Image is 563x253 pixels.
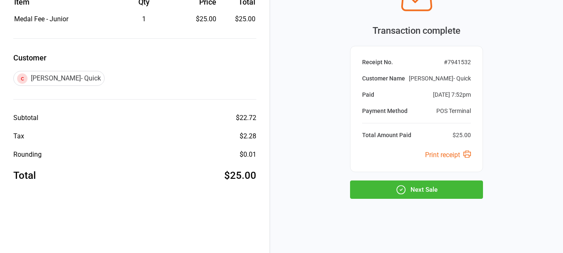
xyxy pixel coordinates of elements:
div: [PERSON_NAME]- Quick [13,71,105,86]
span: Medal Fee - Junior [14,15,68,23]
div: 1 [111,14,177,24]
div: POS Terminal [436,107,471,115]
div: Subtotal [13,113,38,123]
div: $0.01 [240,150,256,160]
div: $25.00 [178,14,216,24]
div: Transaction complete [350,24,483,38]
div: $25.00 [224,168,256,183]
div: # 7941532 [444,58,471,67]
div: $25.00 [453,131,471,140]
div: Receipt No. [362,58,393,67]
div: [DATE] 7:52pm [433,90,471,99]
div: Customer Name [362,74,405,83]
div: Tax [13,131,24,141]
div: $2.28 [240,131,256,141]
label: Customer [13,52,256,63]
div: Rounding [13,150,42,160]
button: Next Sale [350,180,483,199]
a: Print receipt [425,151,471,159]
div: Payment Method [362,107,408,115]
td: $25.00 [220,14,256,24]
div: Total [13,168,36,183]
div: Paid [362,90,374,99]
div: Total Amount Paid [362,131,411,140]
div: [PERSON_NAME]- Quick [409,74,471,83]
div: $22.72 [236,113,256,123]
